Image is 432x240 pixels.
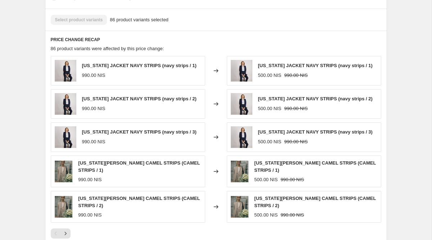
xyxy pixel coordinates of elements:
span: 990.00 NIS [280,212,304,218]
span: [US_STATE] JACKET NAVY STRIPS (navy strips / 3) [258,129,373,135]
img: Screenshot2025-03-04at6.42.08PM_80x.png [55,161,73,182]
h6: PRICE CHANGE RECAP [51,37,381,43]
span: 86 product variants selected [110,16,168,23]
img: g2q5oPCA_80x.jpg [55,60,76,82]
span: 990.00 NIS [78,212,102,218]
span: 990.00 NIS [78,177,102,182]
span: 500.00 NIS [258,73,282,78]
span: [US_STATE][PERSON_NAME] CAMEL STRIPS (CAMEL STRIPS / 1) [254,160,376,173]
nav: Pagination [51,228,71,239]
span: 990.00 NIS [284,106,308,111]
span: [US_STATE] JACKET NAVY STRIPS (navy strips / 1) [258,63,373,68]
span: [US_STATE] JACKET NAVY STRIPS (navy strips / 2) [82,96,197,101]
span: 500.00 NIS [254,212,278,218]
span: 990.00 NIS [284,73,308,78]
span: 990.00 NIS [284,139,308,144]
img: Screenshot2025-03-04at6.42.08PM_80x.png [231,161,249,182]
img: g2q5oPCA_80x.jpg [55,93,76,115]
img: g2q5oPCA_80x.jpg [231,126,252,148]
span: 86 product variants were affected by this price change: [51,46,164,51]
span: 990.00 NIS [82,139,105,144]
span: [US_STATE][PERSON_NAME] CAMEL STRIPS (CAMEL STRIPS / 2) [254,196,376,208]
span: 500.00 NIS [254,177,278,182]
img: Screenshot2025-03-04at6.42.08PM_80x.png [231,196,249,218]
button: Next [60,228,71,239]
img: g2q5oPCA_80x.jpg [231,60,252,82]
img: g2q5oPCA_80x.jpg [231,93,252,115]
span: 500.00 NIS [258,139,282,144]
span: 990.00 NIS [280,177,304,182]
span: [US_STATE] JACKET NAVY STRIPS (navy strips / 1) [82,63,197,68]
img: Screenshot2025-03-04at6.42.08PM_80x.png [55,196,73,218]
span: 990.00 NIS [82,73,105,78]
img: g2q5oPCA_80x.jpg [55,126,76,148]
span: [US_STATE] JACKET NAVY STRIPS (navy strips / 2) [258,96,373,101]
span: 500.00 NIS [258,106,282,111]
span: [US_STATE][PERSON_NAME] CAMEL STRIPS (CAMEL STRIPS / 2) [78,196,200,208]
span: [US_STATE] JACKET NAVY STRIPS (navy strips / 3) [82,129,197,135]
span: 990.00 NIS [82,106,105,111]
span: [US_STATE][PERSON_NAME] CAMEL STRIPS (CAMEL STRIPS / 1) [78,160,200,173]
